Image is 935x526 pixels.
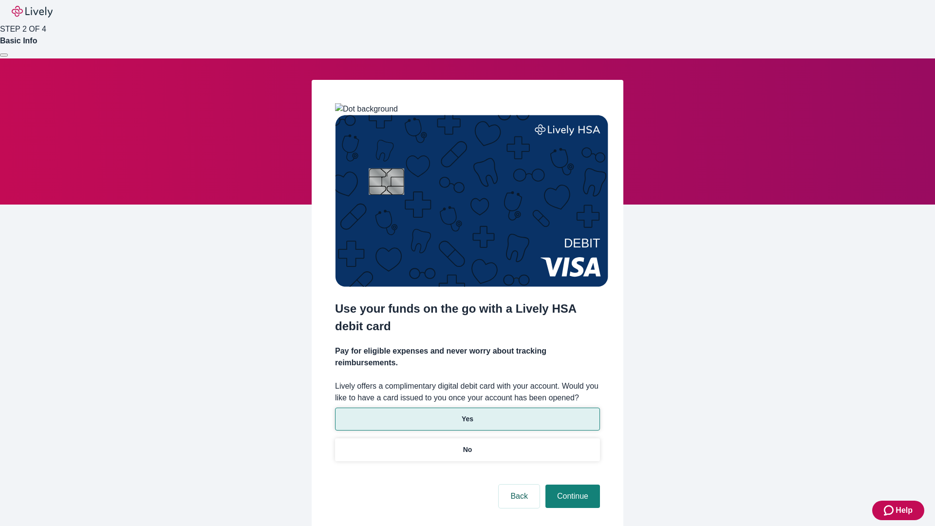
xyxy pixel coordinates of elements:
[335,408,600,431] button: Yes
[896,505,913,516] span: Help
[12,6,53,18] img: Lively
[872,501,924,520] button: Zendesk support iconHelp
[335,300,600,335] h2: Use your funds on the go with a Lively HSA debit card
[462,414,473,424] p: Yes
[884,505,896,516] svg: Zendesk support icon
[335,438,600,461] button: No
[335,345,600,369] h4: Pay for eligible expenses and never worry about tracking reimbursements.
[463,445,472,455] p: No
[545,485,600,508] button: Continue
[335,380,600,404] label: Lively offers a complimentary digital debit card with your account. Would you like to have a card...
[335,103,398,115] img: Dot background
[335,115,608,287] img: Debit card
[499,485,540,508] button: Back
